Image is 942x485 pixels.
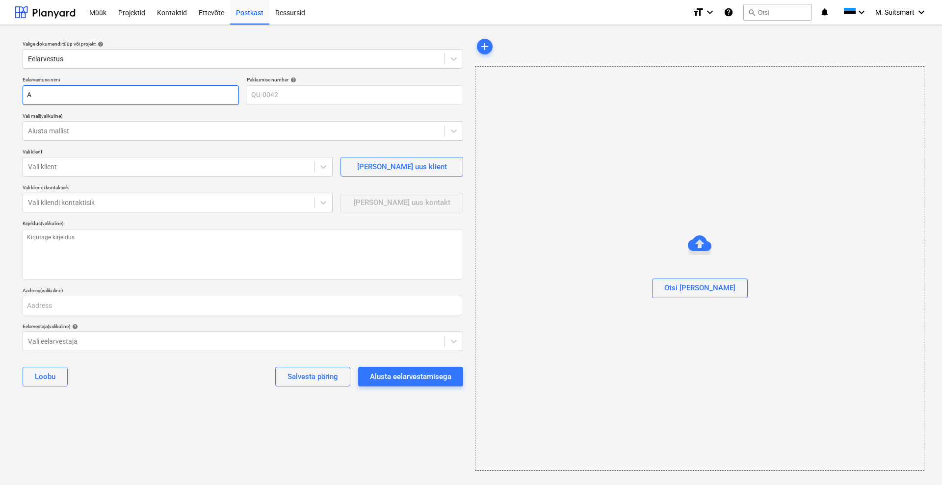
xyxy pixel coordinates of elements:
[23,77,239,85] p: Eelarvestuse nimi
[875,8,915,16] span: M. Suitsmart
[704,6,716,18] i: keyboard_arrow_down
[275,367,350,386] button: Salvesta päring
[96,41,104,47] span: help
[23,220,463,227] div: Kirjeldus (valikuline)
[23,184,333,191] div: Vali kliendi kontaktisik
[748,8,756,16] span: search
[23,287,463,294] div: Aadress (valikuline)
[856,6,867,18] i: keyboard_arrow_down
[820,6,830,18] i: notifications
[23,41,463,47] div: Valige dokumendi tüüp või projekt
[35,370,55,383] div: Loobu
[23,367,68,386] button: Loobu
[288,77,296,83] span: help
[288,370,338,383] div: Salvesta päring
[340,157,463,177] button: [PERSON_NAME] uus klient
[23,296,463,315] input: Aadress
[652,279,748,298] button: Otsi [PERSON_NAME]
[247,77,463,83] div: Pakkumise number
[692,6,704,18] i: format_size
[724,6,733,18] i: Abikeskus
[358,367,463,386] button: Alusta eelarvestamisega
[23,85,239,105] input: Eelarvestuse nimi
[370,370,451,383] div: Alusta eelarvestamisega
[664,281,735,294] div: Otsi [PERSON_NAME]
[743,4,812,21] button: Otsi
[23,113,463,119] div: Vali mall (valikuline)
[475,66,924,471] div: Otsi [PERSON_NAME]
[23,149,333,155] div: Vali klient
[357,160,447,173] div: [PERSON_NAME] uus klient
[479,41,491,52] span: add
[70,324,78,330] span: help
[916,6,927,18] i: keyboard_arrow_down
[23,323,463,330] div: Eelarvestaja (valikuline)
